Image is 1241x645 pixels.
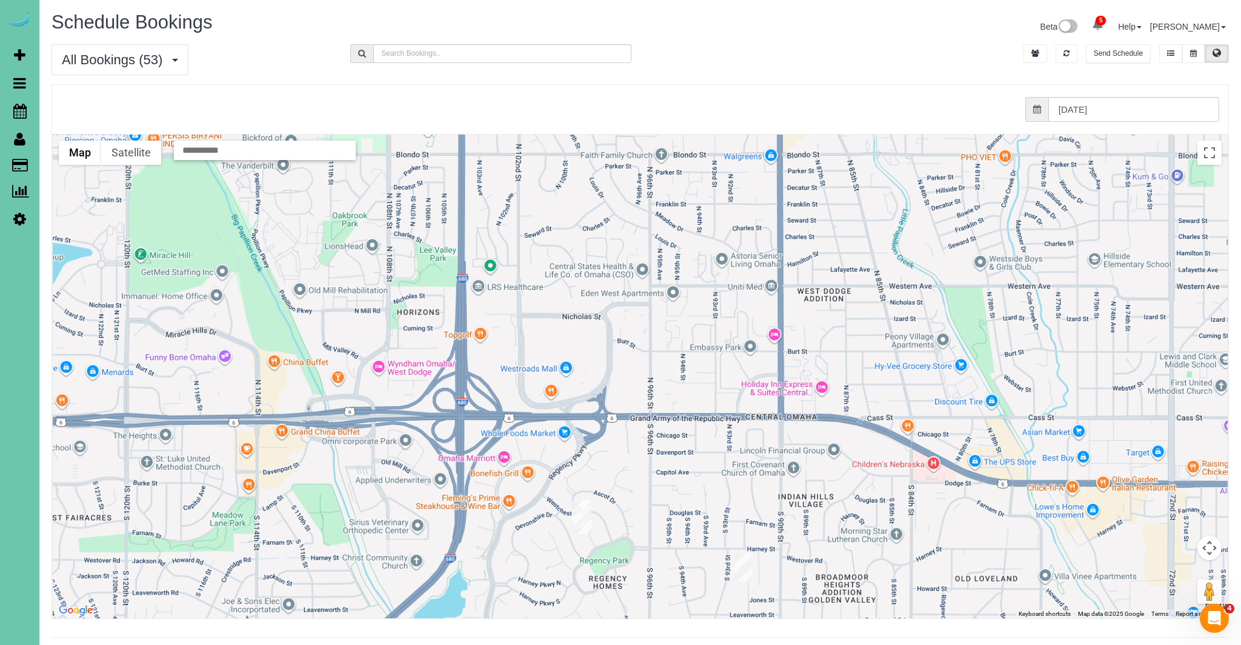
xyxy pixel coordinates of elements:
[1078,610,1144,617] span: Map data ©2025 Google
[734,553,753,581] div: 08/26/2025 8:30AM - Ray and Amy Peltz - 532 South 91st Avenue, Omaha, NE 68114
[1197,580,1222,604] button: Drag Pegman onto the map to open Street View
[1118,22,1142,32] a: Help
[1019,610,1071,618] button: Keyboard shortcuts
[1150,22,1226,32] a: [PERSON_NAME]
[1086,44,1151,63] button: Send Schedule
[1096,16,1106,25] span: 5
[1040,22,1078,32] a: Beta
[59,141,101,165] button: Show street map
[1086,12,1110,39] a: 5
[1225,604,1234,613] span: 4
[1197,536,1222,560] button: Map camera controls
[62,52,168,67] span: All Bookings (53)
[52,12,212,33] span: Schedule Bookings
[101,141,161,165] button: Show satellite imagery
[1197,141,1222,165] button: Toggle fullscreen view
[373,44,631,63] input: Search Bookings..
[56,603,96,618] img: Google
[573,506,592,534] div: 08/26/2025 8:00AM - Pamela Finn - 9830 Harney Parkway North, Omaha, NE 68114
[1151,610,1168,617] a: Terms (opens in new tab)
[571,501,590,529] div: 08/26/2025 8:00AM - Alison Cowan - 9826 Harney Parkway North, Omaha, NE 68114
[56,603,96,618] a: Open this area in Google Maps (opens a new window)
[1057,19,1077,35] img: New interface
[52,44,188,75] button: All Bookings (53)
[1200,604,1229,633] iframe: Intercom live chat
[1176,610,1224,617] a: Report a map error
[1048,97,1219,122] input: Date
[7,12,32,29] img: Automaid Logo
